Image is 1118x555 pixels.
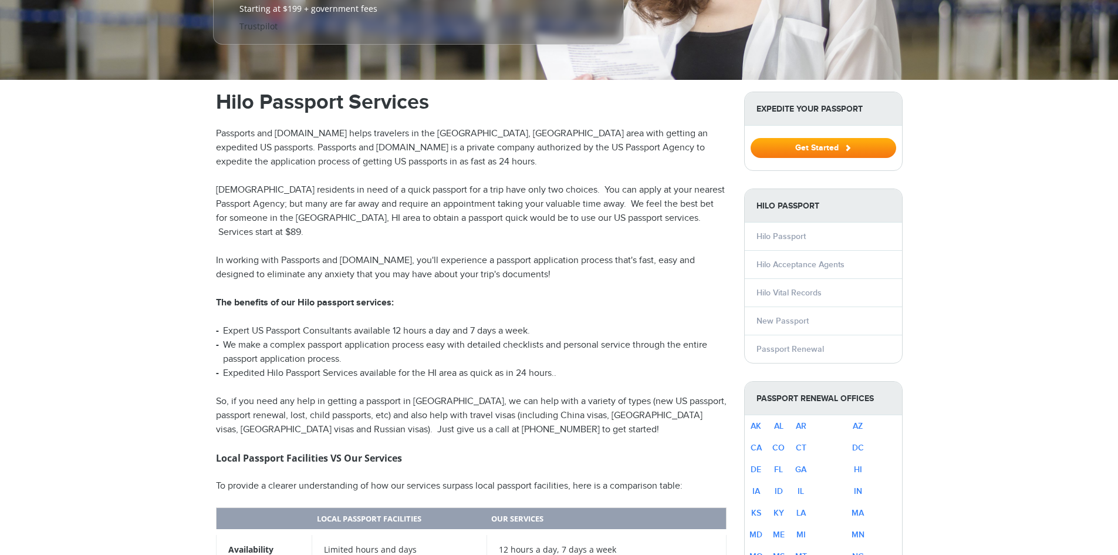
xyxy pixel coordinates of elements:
a: AK [751,421,761,431]
li: Expert US Passport Consultants available 12 hours a day and 7 days a week. [216,324,727,338]
a: MD [749,530,762,540]
strong: Hilo Passport [745,189,902,223]
a: Passport Renewal [756,344,824,354]
strong: The benefits of our Hilo passport services: [216,297,394,308]
a: CA [751,443,762,453]
a: Hilo Acceptance Agents [756,260,845,270]
a: IN [854,486,862,496]
p: So, if you need any help in getting a passport in [GEOGRAPHIC_DATA], we can help with a variety o... [216,395,727,437]
th: Our Services [487,507,726,532]
li: We make a complex passport application process easy with detailed checklists and personal service... [216,338,727,366]
p: Passports and [DOMAIN_NAME] helps travelers in the [GEOGRAPHIC_DATA], [GEOGRAPHIC_DATA] area with... [216,127,727,169]
a: GA [795,465,806,475]
a: CO [772,443,785,453]
a: FL [774,465,783,475]
th: Local Passport Facilities [312,507,487,532]
p: In working with Passports and [DOMAIN_NAME], you'll experience a passport application process tha... [216,254,727,282]
strong: Availability [228,544,273,555]
a: Hilo Passport [756,231,806,241]
strong: Passport Renewal Offices [745,382,902,415]
a: HI [854,465,862,475]
a: ID [775,486,783,496]
a: Get Started [751,143,896,152]
span: Starting at $199 + government fees [239,3,597,15]
h1: Hilo Passport Services [216,92,727,113]
a: MA [852,508,864,518]
a: MN [852,530,864,540]
a: Trustpilot [239,21,278,32]
a: AR [796,421,806,431]
a: ME [773,530,785,540]
a: IL [798,486,804,496]
li: Expedited Hilo Passport Services available for the HI area as quick as in 24 hours.. [216,366,727,381]
a: CT [796,443,806,453]
a: AZ [853,421,863,431]
button: Get Started [751,138,896,158]
a: Hilo Vital Records [756,288,822,298]
a: DE [751,465,761,475]
a: New Passport [756,316,809,326]
a: IA [752,486,760,496]
p: [DEMOGRAPHIC_DATA] residents in need of a quick passport for a trip have only two choices. You ca... [216,183,727,240]
a: KS [751,508,761,518]
a: LA [796,508,806,518]
p: To provide a clearer understanding of how our services surpass local passport facilities, here is... [216,479,727,493]
a: DC [852,443,864,453]
a: KY [774,508,784,518]
a: AL [774,421,783,431]
h3: Local Passport Facilities VS Our Services [216,451,727,465]
a: MI [796,530,806,540]
strong: Expedite Your Passport [745,92,902,126]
